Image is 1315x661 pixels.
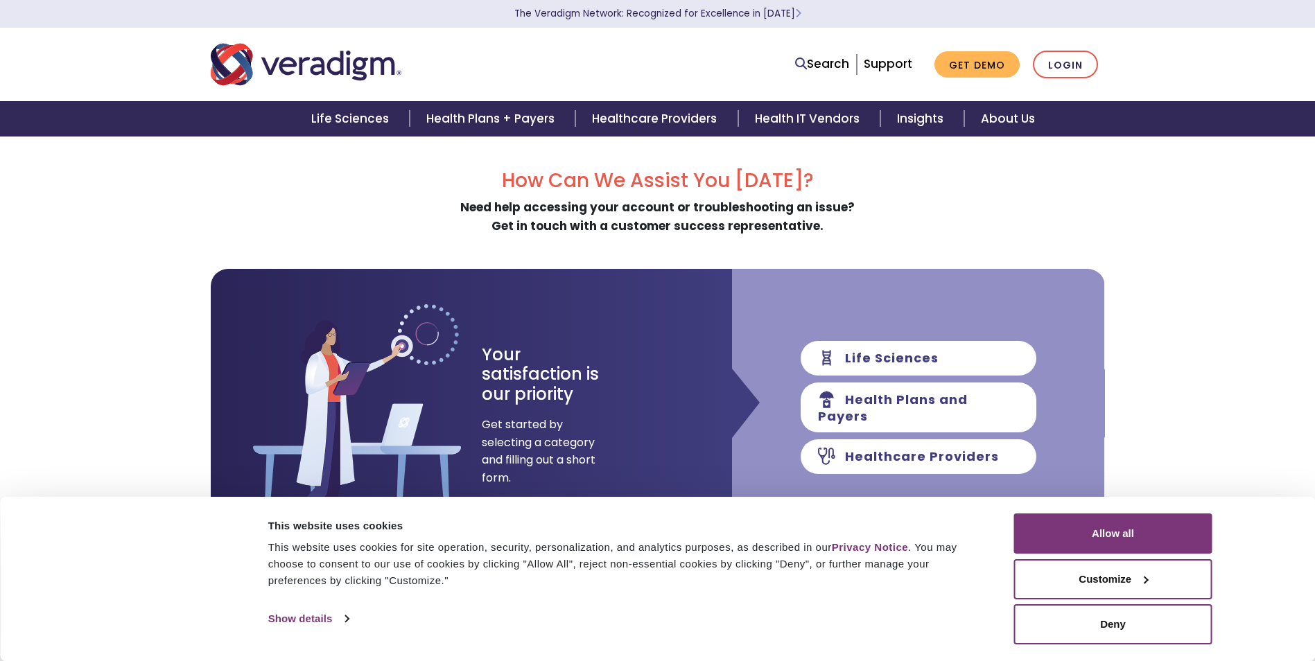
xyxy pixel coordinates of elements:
[482,345,624,405] h3: Your satisfaction is our priority
[864,55,912,72] a: Support
[1014,604,1212,644] button: Deny
[482,416,596,486] span: Get started by selecting a category and filling out a short form.
[795,55,849,73] a: Search
[1014,513,1212,554] button: Allow all
[268,608,349,629] a: Show details
[268,539,983,589] div: This website uses cookies for site operation, security, personalization, and analytics purposes, ...
[410,101,575,136] a: Health Plans + Payers
[738,101,880,136] a: Health IT Vendors
[1033,51,1098,79] a: Login
[575,101,738,136] a: Healthcare Providers
[295,101,410,136] a: Life Sciences
[211,169,1105,193] h2: How Can We Assist You [DATE]?
[964,101,1052,136] a: About Us
[1014,559,1212,599] button: Customize
[934,51,1020,78] a: Get Demo
[514,7,801,20] a: The Veradigm Network: Recognized for Excellence in [DATE]Learn More
[880,101,964,136] a: Insights
[268,518,983,534] div: This website uses cookies
[832,541,908,553] a: Privacy Notice
[795,7,801,20] span: Learn More
[211,42,401,87] img: Veradigm logo
[460,199,855,234] strong: Need help accessing your account or troubleshooting an issue? Get in touch with a customer succes...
